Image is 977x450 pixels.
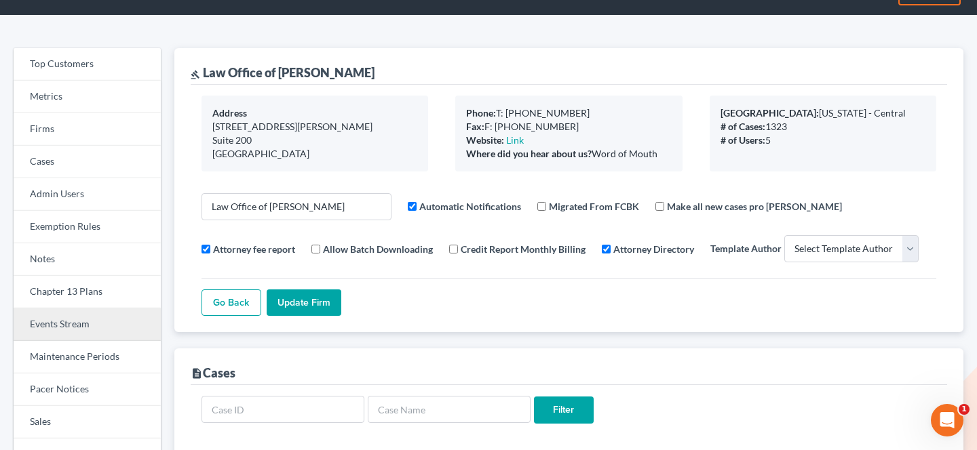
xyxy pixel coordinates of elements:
[613,242,694,256] label: Attorney Directory
[466,148,592,159] b: Where did you hear about us?
[14,243,161,276] a: Notes
[721,134,925,147] div: 5
[549,199,639,213] label: Migrated From FCBK
[212,107,247,119] b: Address
[721,121,765,132] b: # of Cases:
[213,242,295,256] label: Attorney fee report
[14,276,161,308] a: Chapter 13 Plans
[959,404,970,415] span: 1
[368,396,531,423] input: Case Name
[212,120,417,134] div: [STREET_ADDRESS][PERSON_NAME]
[14,406,161,438] a: Sales
[466,147,671,161] div: Word of Mouth
[667,199,842,213] label: Make all new cases pro [PERSON_NAME]
[721,107,819,119] b: [GEOGRAPHIC_DATA]:
[202,396,364,423] input: Case ID
[461,242,586,256] label: Credit Report Monthly Billing
[710,241,782,255] label: Template Author
[191,64,375,81] div: Law Office of [PERSON_NAME]
[14,81,161,113] a: Metrics
[191,367,203,380] i: description
[721,134,765,146] b: # of Users:
[14,48,161,81] a: Top Customers
[267,289,341,316] input: Update Firm
[14,373,161,406] a: Pacer Notices
[721,106,925,120] div: [US_STATE] - Central
[721,120,925,134] div: 1323
[14,341,161,373] a: Maintenance Periods
[14,211,161,243] a: Exemption Rules
[323,242,433,256] label: Allow Batch Downloading
[191,70,200,79] i: gavel
[931,404,963,436] iframe: Intercom live chat
[466,120,671,134] div: F: [PHONE_NUMBER]
[14,146,161,178] a: Cases
[14,178,161,211] a: Admin Users
[212,147,417,161] div: [GEOGRAPHIC_DATA]
[419,199,521,213] label: Automatic Notifications
[191,365,235,381] div: Cases
[14,308,161,341] a: Events Stream
[534,396,594,424] input: Filter
[466,107,496,119] b: Phone:
[212,134,417,147] div: Suite 200
[202,289,261,316] a: Go Back
[466,134,504,146] b: Website:
[466,106,671,120] div: T: [PHONE_NUMBER]
[14,113,161,146] a: Firms
[506,134,524,146] a: Link
[466,121,484,132] b: Fax:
